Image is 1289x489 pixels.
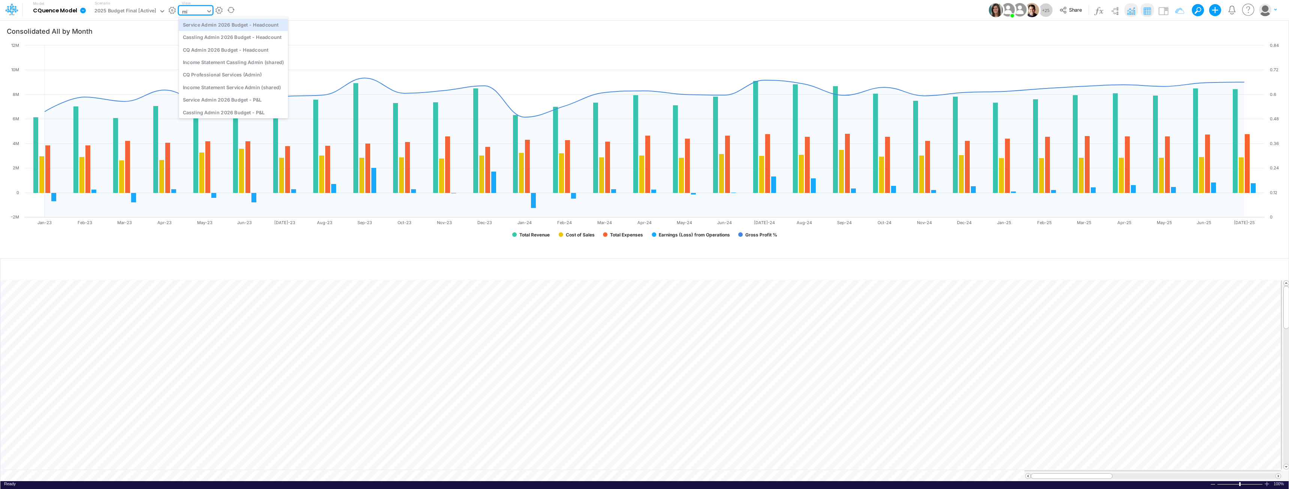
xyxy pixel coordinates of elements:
[157,220,172,225] text: Apr-23
[1270,190,1277,195] text: 0.12
[13,165,19,170] text: 2M
[6,23,1208,39] input: Type a title here
[1239,482,1241,486] div: Zoom
[797,220,812,225] text: Aug-24
[677,220,692,225] text: May-24
[179,56,288,68] div: Income Statement Cassling Admin (shared)
[1274,481,1285,487] div: Zoom level
[179,18,288,31] div: Service Admin 2026 Budget - Headcount
[117,220,132,225] text: Mar-23
[1274,481,1285,487] span: 100%
[1037,220,1052,225] text: Feb-25
[557,220,572,225] text: Feb-24
[237,220,252,225] text: Jun-23
[16,190,19,195] text: 0
[1228,6,1236,14] a: Notifications
[1234,220,1255,225] text: [DATE]-25
[78,220,92,225] text: Feb-23
[437,220,452,225] text: Nov-23
[917,220,932,225] text: Nov-24
[754,220,775,225] text: [DATE]-24
[179,81,288,93] div: Income Statement Service Admin (shared)
[179,43,288,56] div: CQ Admin 2026 Budget - Headcount
[1270,141,1279,146] text: 0.36
[957,220,972,225] text: Dec-24
[398,220,411,225] text: Oct-23
[357,220,372,225] text: Sep-23
[1011,1,1028,18] img: User Image Icon
[997,220,1011,225] text: Jan-25
[1056,4,1087,16] button: Share
[1210,482,1216,487] div: Zoom Out
[989,3,1003,17] img: User Image Icon
[519,232,550,238] text: Total Revenue
[1157,220,1172,225] text: May-25
[11,214,19,220] text: -2M
[1117,220,1132,225] text: Apr-25
[179,94,288,106] div: Service Admin 2026 Budget - P&L
[13,141,19,146] text: 4M
[11,67,19,72] text: 10M
[477,220,492,225] text: Dec-23
[95,0,110,6] label: Scenario
[7,262,1126,277] input: Type a title here
[1270,116,1279,121] text: 0.48
[179,31,288,43] div: Cassling Admin 2026 Budget - Headcount
[659,232,730,238] text: Earnings (Loss) from Operations
[33,7,77,14] b: CQuence Model
[745,232,777,238] text: Gross Profit %
[1077,220,1092,225] text: Mar-25
[13,92,19,97] text: 8M
[837,220,852,225] text: Sep-24
[1270,67,1279,72] text: 0.72
[179,69,288,81] div: CQ Professional Services (Admin)
[1270,92,1276,97] text: 0.6
[566,232,595,238] text: Cost of Sales
[610,232,643,238] text: Total Expenses
[11,43,19,48] text: 12M
[1025,3,1039,17] img: User Image Icon
[13,116,19,121] text: 6M
[317,220,332,225] text: Aug-23
[4,482,16,486] span: Ready
[878,220,891,225] text: Oct-24
[4,481,16,487] div: In Ready mode
[1197,220,1211,225] text: Jun-25
[274,220,295,225] text: [DATE]-23
[717,220,732,225] text: Jun-24
[182,0,190,6] label: View
[94,7,156,16] div: 2025 Budget Final [Active]
[1069,7,1082,12] span: Share
[517,220,532,225] text: Jan-24
[1270,43,1279,48] text: 0.84
[1042,8,1050,13] span: + 25
[597,220,612,225] text: Mar-24
[1270,214,1273,220] text: 0
[33,1,44,6] label: Model
[37,220,52,225] text: Jan-23
[1270,165,1279,170] text: 0.24
[197,220,212,225] text: May-23
[179,106,288,118] div: Cassling Admin 2026 Budget - P&L
[999,1,1016,18] img: User Image Icon
[1217,481,1264,487] div: Zoom
[637,220,652,225] text: Apr-24
[1264,481,1270,487] div: Zoom In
